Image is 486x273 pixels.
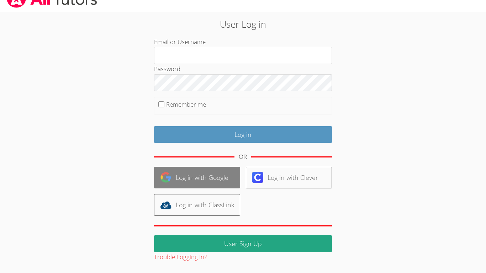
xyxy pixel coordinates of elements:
label: Password [154,65,180,73]
a: Log in with Clever [246,167,332,188]
a: Log in with ClassLink [154,194,240,216]
label: Remember me [166,100,206,108]
h2: User Log in [112,17,374,31]
img: google-logo-50288ca7cdecda66e5e0955fdab243c47b7ad437acaf1139b6f446037453330a.svg [160,172,171,183]
a: Log in with Google [154,167,240,188]
label: Email or Username [154,38,206,46]
a: User Sign Up [154,235,332,252]
div: OR [239,152,247,162]
input: Log in [154,126,332,143]
img: clever-logo-6eab21bc6e7a338710f1a6ff85c0baf02591cd810cc4098c63d3a4b26e2feb20.svg [252,172,263,183]
img: classlink-logo-d6bb404cc1216ec64c9a2012d9dc4662098be43eaf13dc465df04b49fa7ab582.svg [160,199,171,211]
button: Trouble Logging In? [154,252,207,262]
